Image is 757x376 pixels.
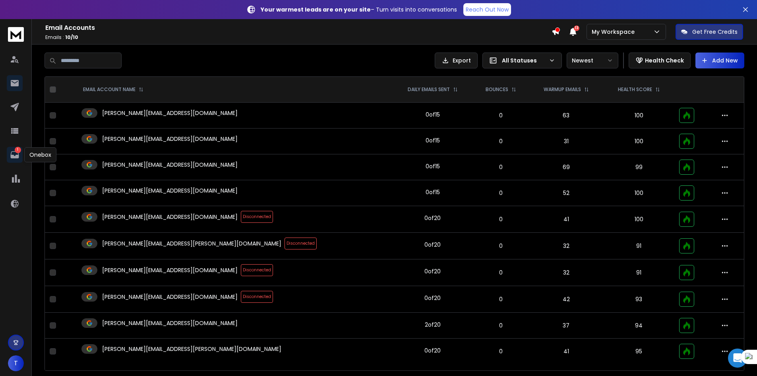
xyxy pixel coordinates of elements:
[604,103,674,129] td: 100
[529,313,604,339] td: 37
[604,286,674,313] td: 93
[529,339,604,364] td: 41
[102,213,238,221] p: [PERSON_NAME][EMAIL_ADDRESS][DOMAIN_NAME]
[529,259,604,286] td: 32
[695,53,744,68] button: Add New
[102,135,238,143] p: [PERSON_NAME][EMAIL_ADDRESS][DOMAIN_NAME]
[529,286,604,313] td: 42
[604,206,674,233] td: 100
[435,53,478,68] button: Export
[241,291,273,303] span: Disconnected
[592,28,638,36] p: My Workspace
[241,211,273,223] span: Disconnected
[529,233,604,259] td: 32
[529,180,604,206] td: 52
[728,349,747,368] div: Open Intercom Messenger
[629,53,691,68] button: Health Check
[567,53,618,68] button: Newest
[544,86,581,93] p: WARMUP EMAILS
[102,240,281,247] p: [PERSON_NAME][EMAIL_ADDRESS][PERSON_NAME][DOMAIN_NAME]
[425,321,441,329] div: 2 of 20
[24,147,56,162] div: Onebox
[604,233,674,259] td: 91
[604,313,674,339] td: 94
[529,206,604,233] td: 41
[478,215,524,223] p: 0
[466,6,509,14] p: Reach Out Now
[424,241,441,249] div: 0 of 20
[45,34,552,41] p: Emails :
[604,129,674,154] td: 100
[102,161,238,169] p: [PERSON_NAME][EMAIL_ADDRESS][DOMAIN_NAME]
[8,27,24,42] img: logo
[102,266,238,274] p: [PERSON_NAME][EMAIL_ADDRESS][DOMAIN_NAME]
[102,109,238,117] p: [PERSON_NAME][EMAIL_ADDRESS][DOMAIN_NAME]
[692,28,738,36] p: Get Free Credits
[285,238,317,249] span: Disconnected
[478,347,524,355] p: 0
[102,319,238,327] p: [PERSON_NAME][EMAIL_ADDRESS][DOMAIN_NAME]
[529,129,604,154] td: 31
[102,187,238,195] p: [PERSON_NAME][EMAIL_ADDRESS][DOMAIN_NAME]
[645,56,684,64] p: Health Check
[604,259,674,286] td: 91
[502,56,546,64] p: All Statuses
[7,147,23,163] a: 1
[424,267,441,275] div: 0 of 20
[478,242,524,250] p: 0
[8,355,24,371] button: T
[424,347,441,355] div: 0 of 20
[45,23,552,33] h1: Email Accounts
[478,295,524,303] p: 0
[478,269,524,277] p: 0
[486,86,508,93] p: BOUNCES
[102,293,238,301] p: [PERSON_NAME][EMAIL_ADDRESS][DOMAIN_NAME]
[241,264,273,276] span: Disconnected
[529,154,604,180] td: 69
[478,163,524,171] p: 0
[478,189,524,197] p: 0
[408,86,450,93] p: DAILY EMAILS SENT
[478,111,524,119] p: 0
[604,154,674,180] td: 99
[478,137,524,145] p: 0
[426,188,440,196] div: 0 of 15
[426,136,440,144] div: 0 of 15
[15,147,21,153] p: 1
[424,294,441,302] div: 0 of 20
[426,111,440,119] div: 0 of 15
[424,214,441,222] div: 0 of 20
[463,3,511,16] a: Reach Out Now
[261,6,457,14] p: – Turn visits into conversations
[604,339,674,364] td: 95
[478,321,524,329] p: 0
[604,180,674,206] td: 100
[618,86,652,93] p: HEALTH SCORE
[83,86,143,93] div: EMAIL ACCOUNT NAME
[261,6,371,14] strong: Your warmest leads are on your site
[529,103,604,129] td: 63
[426,162,440,170] div: 0 of 15
[102,345,281,353] p: [PERSON_NAME][EMAIL_ADDRESS][PERSON_NAME][DOMAIN_NAME]
[676,24,743,40] button: Get Free Credits
[65,34,78,41] span: 10 / 10
[574,25,579,31] span: 13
